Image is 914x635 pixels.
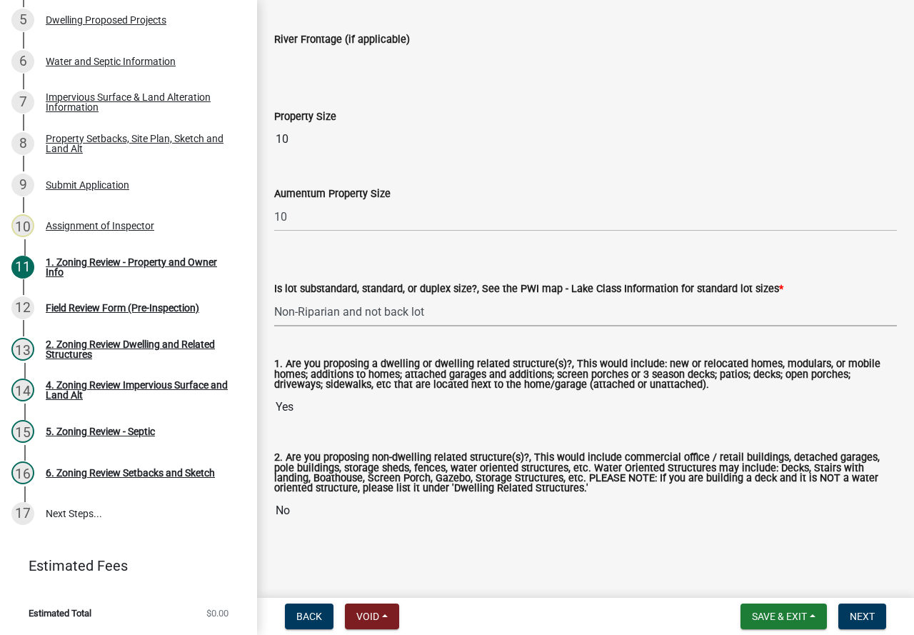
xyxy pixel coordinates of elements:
span: Next [850,611,875,622]
label: River Frontage (if applicable) [274,35,410,45]
div: 15 [11,420,34,443]
div: 2. Zoning Review Dwelling and Related Structures [46,339,234,359]
div: Assignment of Inspector [46,221,154,231]
label: Property Size [274,112,336,122]
div: Submit Application [46,180,129,190]
div: 5 [11,9,34,31]
div: 8 [11,132,34,155]
div: 17 [11,502,34,525]
div: 5. Zoning Review - Septic [46,426,155,436]
div: 14 [11,379,34,401]
span: Void [356,611,379,622]
label: Aumentum Property Size [274,189,391,199]
span: $0.00 [206,609,228,618]
label: 1. Are you proposing a dwelling or dwelling related structure(s)?, This would include: new or rel... [274,359,897,390]
label: Is lot substandard, standard, or duplex size?, See the PWI map - Lake Class Information for stand... [274,284,783,294]
button: Void [345,604,399,629]
span: Back [296,611,322,622]
div: Dwelling Proposed Projects [46,15,166,25]
div: 7 [11,91,34,114]
div: 12 [11,296,34,319]
div: Water and Septic Information [46,56,176,66]
div: 16 [11,461,34,484]
div: 9 [11,174,34,196]
button: Back [285,604,333,629]
div: 11 [11,256,34,279]
div: Property Setbacks, Site Plan, Sketch and Land Alt [46,134,234,154]
div: 6 [11,50,34,73]
div: 4. Zoning Review Impervious Surface and Land Alt [46,380,234,400]
div: 6. Zoning Review Setbacks and Sketch [46,468,215,478]
div: Field Review Form (Pre-Inspection) [46,303,199,313]
div: Impervious Surface & Land Alteration Information [46,92,234,112]
div: 13 [11,338,34,361]
div: 10 [11,214,34,237]
span: Estimated Total [29,609,91,618]
label: 2. Are you proposing non-dwelling related structure(s)?, This would include commercial office / r... [274,453,897,494]
button: Save & Exit [740,604,827,629]
a: Estimated Fees [11,551,234,580]
div: 1. Zoning Review - Property and Owner Info [46,257,234,277]
button: Next [838,604,886,629]
span: Save & Exit [752,611,807,622]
